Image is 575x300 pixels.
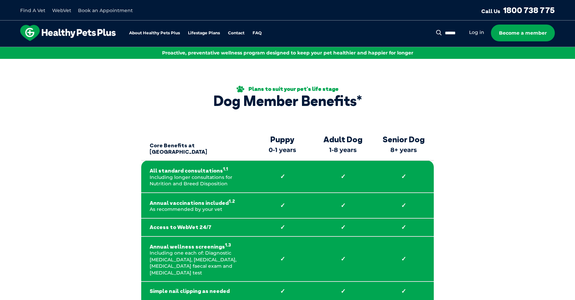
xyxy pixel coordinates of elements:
[150,198,244,207] strong: Annual vaccinations included
[256,135,309,144] strong: Puppy
[321,173,365,180] strong: ✓
[236,86,244,92] img: Plans to suit your pet's life stage
[382,224,425,231] strong: ✓
[213,92,362,109] div: Dog Member Benefits*
[150,242,244,250] strong: Annual wellness screenings
[382,255,425,263] strong: ✓
[321,202,365,209] strong: ✓
[321,224,365,231] strong: ✓
[223,166,228,172] sup: 1.1
[150,288,244,294] strong: Simple nail clipping as needed
[141,160,252,193] td: Including longer consultations for Nutrition and Breed Disposition
[225,242,231,248] sup: 1.3
[377,135,430,144] strong: Senior Dog
[321,288,365,295] strong: ✓
[261,255,304,263] strong: ✓
[382,173,425,180] strong: ✓
[213,86,362,92] div: Plans to suit your pet's life stage
[150,224,244,230] strong: Access to WebVet 24/7
[150,166,244,174] strong: All standard consultations
[261,173,304,180] strong: ✓
[261,288,304,295] strong: ✓
[150,242,244,276] p: Including one each of: Diagnostic [MEDICAL_DATA], [MEDICAL_DATA], [MEDICAL_DATA] faecal exam and ...
[316,135,370,144] strong: Adult Dog
[229,198,235,204] sup: 1.2
[150,136,244,155] strong: Core Benefits at [GEOGRAPHIC_DATA]
[313,131,373,161] th: 1-8 years
[261,224,304,231] strong: ✓
[321,255,365,263] strong: ✓
[261,202,304,209] strong: ✓
[252,131,313,161] th: 0-1 years
[141,193,252,218] td: As recommended by your vet
[373,131,434,161] th: 8+ years
[382,288,425,295] strong: ✓
[382,202,425,209] strong: ✓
